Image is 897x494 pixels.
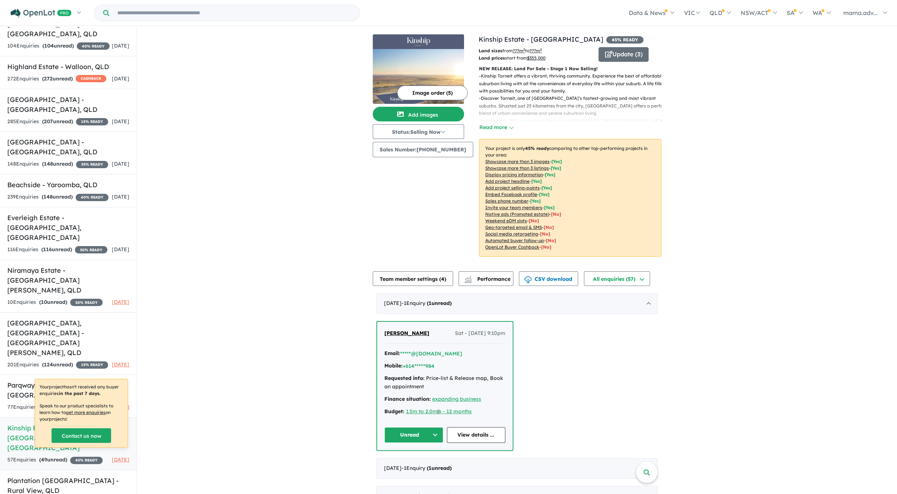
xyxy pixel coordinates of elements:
span: 40 % READY [77,42,110,50]
img: Kinship Estate - Tarneit Logo [376,37,461,46]
span: mama.adv... [843,9,878,16]
span: [DATE] [112,299,129,305]
button: Update (3) [598,47,649,62]
button: Team member settings (4) [373,271,453,286]
strong: ( unread) [42,193,73,200]
a: 6 - 12 months [438,408,472,415]
img: Kinship Estate - Tarneit [373,49,464,104]
button: Add images [373,107,464,121]
p: Your project is only comparing to other top-performing projects in your area: - - - - - - - - - -... [479,139,661,257]
h5: Parqway Townhomes - [GEOGRAPHIC_DATA] , QLD [7,380,129,400]
a: expanding business [432,396,481,402]
u: Add project selling-points [485,185,540,191]
u: ???m [529,48,542,53]
strong: ( unread) [42,118,73,125]
span: [No] [544,225,554,230]
div: [DATE] [376,293,658,314]
span: 104 [44,42,54,49]
div: 10 Enquir ies [7,298,103,307]
span: 30 % READY [75,246,107,253]
button: All enquiries (57) [584,271,650,286]
u: Showcase more than 3 listings [485,165,549,171]
p: - Discover Tarneit, one of [GEOGRAPHIC_DATA]’s fastest-growing and most vibrant suburbs. Situated... [479,95,667,117]
button: Unread [384,427,443,443]
button: Status:Selling Now [373,124,464,139]
u: Native ads (Promoted estate) [485,211,549,217]
span: [No] [541,244,551,250]
span: [DATE] [112,118,129,125]
b: 45 % ready [525,146,549,151]
div: [DATE] [376,458,658,479]
strong: ( unread) [39,456,67,463]
a: [PERSON_NAME] [384,329,429,338]
span: 45 % READY [606,36,643,44]
div: 272 Enquir ies [7,75,106,83]
span: [DATE] [112,456,129,463]
img: download icon [524,276,532,283]
p: - Kinship Tarneit offers a vibrant, thriving community. Experience the best of affordable suburba... [479,72,667,95]
div: 148 Enquir ies [7,160,108,169]
span: [No] [529,218,539,223]
u: Add project headline [485,178,529,184]
p: Speak to our product specialists to learn how to on your projects ! [39,403,123,422]
div: Price-list & Release map, Book an appointment [384,374,505,392]
button: Image order (5) [397,86,468,100]
u: Display pricing information [485,172,543,177]
strong: ( unread) [41,246,72,253]
input: Try estate name, suburb, builder or developer [111,5,358,21]
strong: Requested info: [384,375,425,381]
span: [ Yes ] [551,159,562,164]
sup: 2 [540,48,542,52]
span: 49 [41,456,47,463]
div: | [384,407,505,416]
u: Invite your team members [485,205,542,210]
span: Sat - [DATE] 9:10pm [455,329,505,338]
span: [DATE] [112,193,129,200]
a: Kinship Estate - [GEOGRAPHIC_DATA] [479,35,603,44]
span: 15 % READY [76,361,108,369]
img: line-chart.svg [465,276,471,280]
h5: [GEOGRAPHIC_DATA] - [GEOGRAPHIC_DATA] , QLD [7,95,129,114]
div: 57 Enquir ies [7,456,103,464]
span: 116 [43,246,52,253]
span: 1 [429,300,432,306]
span: [DATE] [112,75,129,82]
strong: ( unread) [427,465,452,471]
span: [ Yes ] [531,178,542,184]
span: - 1 Enquir y [402,465,452,471]
u: $ 355,000 [527,55,546,61]
button: Sales Number:[PHONE_NUMBER] [373,142,473,157]
span: [DATE] [112,42,129,49]
u: Showcase more than 3 images [485,159,550,164]
span: [DATE] [112,361,129,368]
h5: [GEOGRAPHIC_DATA] - [GEOGRAPHIC_DATA] , QLD [7,137,129,157]
b: Land sizes [479,48,502,53]
p: Your project hasn't received any buyer enquiries [39,384,123,397]
b: Land prices [479,55,505,61]
span: [No] [540,231,550,237]
u: OpenLot Buyer Cashback [485,244,539,250]
strong: Email: [384,350,400,357]
span: 40 % READY [76,194,109,201]
span: to [525,48,542,53]
u: Social media retargeting [485,231,538,237]
span: [PERSON_NAME] [384,330,429,336]
b: in the past 7 days. [59,391,100,396]
u: Geo-targeted email & SMS [485,225,542,230]
div: 116 Enquir ies [7,245,107,254]
h5: Kinship Estate - [GEOGRAPHIC_DATA] , [GEOGRAPHIC_DATA] [7,423,129,453]
u: Weekend eDM slots [485,218,527,223]
a: View details ... [447,427,506,443]
button: Performance [459,271,513,286]
strong: ( unread) [39,299,67,305]
span: [No] [546,238,556,243]
h5: Beachside - Yaroomba , QLD [7,180,129,190]
span: [No] [551,211,561,217]
span: [DATE] [112,161,129,167]
a: Contact us now [52,428,111,443]
strong: ( unread) [427,300,452,306]
span: [ Yes ] [551,165,561,171]
span: 148 [44,161,53,167]
span: [ Yes ] [530,198,541,204]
